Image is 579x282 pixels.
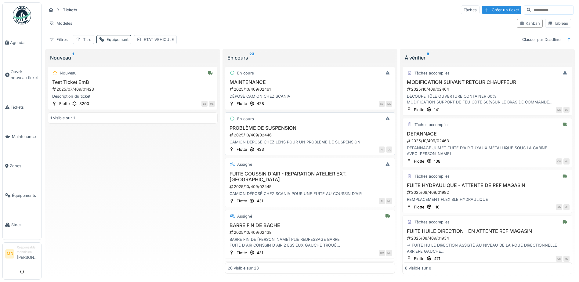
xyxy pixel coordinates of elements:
h3: PROBLÈME DE SUSPENSION [228,125,392,131]
sup: 23 [249,54,254,61]
span: Stock [11,222,39,228]
div: Classer par Deadline [519,35,563,44]
div: Tâches accomplies [414,219,450,225]
div: Flotte [414,158,424,164]
div: Tâches accomplies [414,173,450,179]
a: MD Responsable technicien[PERSON_NAME] [5,245,39,264]
div: Flotte [414,204,424,210]
div: Assigné [237,213,252,219]
div: 2025/08/409/01992 [406,190,570,195]
div: 141 [434,107,440,113]
img: Badge_color-CXgf-gQk.svg [13,6,31,24]
div: Tâches accomplies [414,70,450,76]
div: DL [386,146,392,153]
div: Modèles [46,19,75,28]
sup: 1 [72,54,74,61]
div: Tâches accomplies [414,122,450,128]
div: Tâches [461,5,479,14]
div: Nouveau [50,54,215,61]
strong: Tickets [60,7,80,13]
div: 3200 [79,101,89,107]
div: 2025/10/409/02463 [406,138,570,144]
div: Flotte [414,107,424,113]
div: EB [201,101,208,107]
div: Description du ticket [50,93,215,99]
h3: Test Ticket EmB [50,79,215,85]
div: 471 [434,256,440,262]
div: Flotte [414,256,424,262]
div: 2025/10/409/02461 [229,86,392,92]
div: 431 [257,250,263,256]
a: Ouvrir nouveau ticket [3,57,41,92]
a: Tickets [3,92,41,122]
div: -> FUITE HUILE DIRECTION ASSISTÉ AU NIVEAU DE LA ROUE DIRECTIONNELLE ARRIERE GAUCHE -> REMPLACER ... [405,242,570,254]
h3: MODIFICATION SUIVANT RETOUR CHAUFFEUR [405,79,570,85]
div: ML [563,256,570,262]
div: Filtres [46,35,71,44]
div: ML [209,101,215,107]
div: 1 visible sur 1 [50,115,75,121]
div: CV [556,158,562,164]
div: Titre [83,37,91,42]
div: AM [556,204,562,210]
a: Stock [3,210,41,240]
div: ML [386,198,392,204]
sup: 8 [427,54,429,61]
h3: FUITE HYDRAULIQUE - ATTENTE DE REF MAGASIN [405,183,570,188]
div: MD [556,107,562,113]
div: Créer un ticket [482,6,521,14]
div: Kanban [519,20,540,26]
div: 2025/10/409/02438 [229,230,392,235]
span: Équipements [12,193,39,198]
div: GM [556,256,562,262]
div: Tableau [548,20,568,26]
div: Assigné [237,161,252,167]
h3: FUITE COUSSIN D'AIR - REPARATION ATELIER EXT. [GEOGRAPHIC_DATA] [228,171,392,183]
div: ML [563,158,570,164]
div: AI [379,198,385,204]
div: CAMION DÉPOSÉ CHEZ LENS POUR UN PROBLÈME DE SUSPENSION [228,139,392,145]
a: Maintenance [3,122,41,151]
li: MD [5,249,14,258]
div: En cours [227,54,393,61]
div: 8 visible sur 8 [405,265,431,271]
div: Équipement [107,37,128,42]
div: 2025/10/409/02445 [229,184,392,190]
div: Nouveau [60,70,77,76]
div: 431 [257,198,263,204]
div: En cours [237,70,254,76]
div: 2025/08/409/01934 [406,235,570,241]
div: ML [563,204,570,210]
div: ML [386,101,392,107]
h3: MAINTENANCE [228,79,392,85]
div: Flotte [237,198,247,204]
div: DÉPANNAGE JUMET FUITE D'AIR TUYAUX MÉTALLIQUE SOUS LA CABINE AVEC [PERSON_NAME] [405,145,570,157]
div: Flotte [237,101,247,107]
div: 116 [434,204,440,210]
h3: FUITE HUILE DIRECTION - EN ATTENTE REF MAGASIN [405,228,570,234]
div: 20 visible sur 23 [228,265,259,271]
div: AI [379,146,385,153]
div: ETAT VEHICULE [144,37,174,42]
div: 428 [257,101,264,107]
div: 2025/10/409/02464 [406,86,570,92]
div: CAMION DÉPOSÉ CHEZ SCANIA POUR UNE FUITE AU COUSSIN D'AIR [228,191,392,197]
span: Maintenance [12,134,39,139]
div: ML [386,250,392,256]
div: En cours [237,116,254,122]
div: BARRE FIN DE [PERSON_NAME] PLIÉ REDRESSAGE BARRE FUITE D AIR CONSSIN D AIR 2 ESSIEUX GAUCHE TROUÉ... [228,237,392,248]
span: Ouvrir nouveau ticket [11,69,39,81]
div: 2025/07/409/01423 [52,86,215,92]
div: 108 [434,158,440,164]
div: Responsable technicien [17,245,39,255]
h3: DÉPANNAGE [405,131,570,137]
div: Flotte [237,146,247,152]
div: DL [563,107,570,113]
div: DÉPOSÉ CAMION CHEZ SCANIA [228,93,392,99]
a: Équipements [3,181,41,210]
h3: BARRE FIN DE BACHE [228,222,392,228]
div: CV [379,101,385,107]
a: Agenda [3,28,41,57]
span: Agenda [10,40,39,45]
div: Flotte [59,101,70,107]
